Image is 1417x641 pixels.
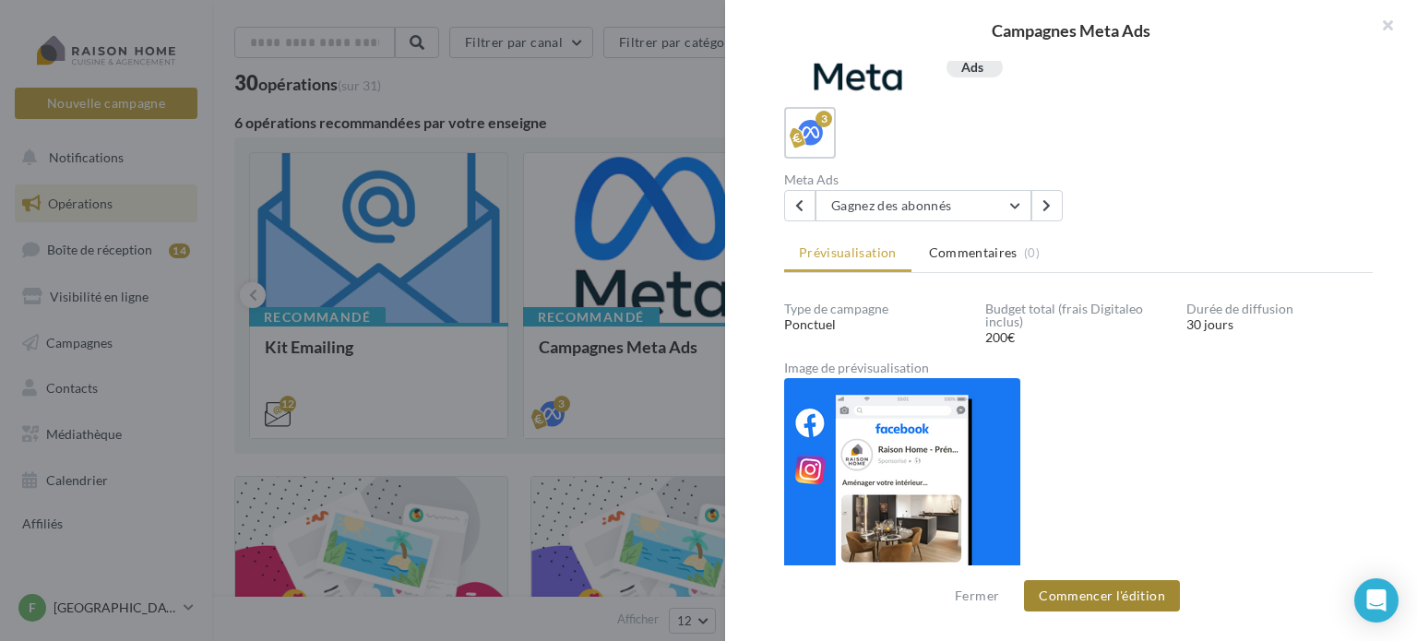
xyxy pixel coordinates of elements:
span: Commentaires [929,243,1018,262]
span: (0) [1024,245,1040,260]
img: 75ef3b89ebe88dc3e567127ec6821622.png [784,378,1020,585]
button: Gagnez des abonnés [816,190,1031,221]
div: 30 jours [1186,315,1373,334]
div: Meta Ads [784,173,1071,186]
div: Durée de diffusion [1186,303,1373,315]
div: Image de prévisualisation [784,362,1373,374]
div: 3 [816,111,832,127]
div: Open Intercom Messenger [1354,578,1399,623]
div: Type de campagne [784,303,970,315]
div: Budget total (frais Digitaleo inclus) [985,303,1172,328]
div: 200€ [985,328,1172,347]
div: Campagnes Meta Ads [755,22,1387,39]
button: Fermer [947,585,1006,607]
div: Ponctuel [784,315,970,334]
button: Commencer l'édition [1024,580,1180,611]
div: Ads [961,61,984,75]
